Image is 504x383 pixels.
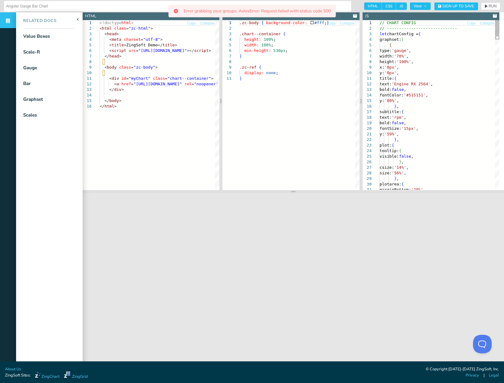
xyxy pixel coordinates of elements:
[416,126,418,131] span: ,
[109,48,112,53] span: <
[200,21,215,25] span: Collapse
[129,48,136,53] span: src
[380,121,392,125] span: bold:
[401,160,404,164] span: ,
[363,31,372,37] div: 3
[399,154,411,159] span: false
[266,20,307,25] span: background-color:
[380,143,392,147] span: plot:
[380,98,385,103] span: y:
[114,82,117,86] span: <
[380,37,401,42] span: graphset:
[239,32,281,36] span: .chart--container
[380,171,392,175] span: size:
[109,43,112,47] span: <
[340,21,355,25] span: Collapse
[480,20,495,26] button: Collapse
[382,2,396,10] span: CSS
[363,53,372,59] div: 7
[392,171,404,175] span: '56%'
[380,187,411,192] span: marginBottom:
[363,26,372,31] div: 2
[119,98,122,103] span: >
[83,65,92,70] div: 9
[384,65,396,70] span: '0px'
[109,87,114,92] span: </
[83,48,92,53] div: 6
[394,54,406,58] span: '70%'
[363,87,372,92] div: 13
[163,43,175,47] span: title
[392,82,430,86] span: 'Engine RX 2564'
[112,76,119,81] span: div
[411,187,423,192] span: '20%'
[107,32,116,36] span: head
[442,4,474,8] span: Sign Up to Save
[105,104,114,109] span: html
[6,1,349,11] input: Untitled Demo
[119,54,122,58] span: >
[363,126,372,131] div: 20
[155,65,158,70] span: >
[222,37,231,42] div: 4
[425,93,428,97] span: ,
[363,143,372,148] div: 23
[380,148,399,153] span: tooltip:
[380,59,397,64] span: height:
[392,115,404,120] span: 'rpm'
[167,76,211,81] span: "chart--container"
[175,43,177,47] span: >
[136,48,138,53] span: =
[83,59,92,65] div: 8
[225,13,233,19] div: CSS
[244,37,261,42] span: height:
[399,160,401,164] span: }
[409,48,411,53] span: ,
[222,20,231,26] div: 1
[481,2,500,10] button: RUN
[100,26,102,31] span: <
[363,59,372,65] div: 8
[404,87,406,92] span: ,
[100,20,121,25] span: <!doctype
[363,154,372,159] div: 25
[410,2,431,10] button: View
[109,37,112,42] span: <
[117,32,119,36] span: >
[363,70,372,76] div: 10
[426,366,499,372] div: © Copyright [DATE]-[DATE] ZingSoft, Inc.
[121,20,131,25] span: html
[83,76,92,81] div: 11
[239,20,259,25] span: .zc-body
[394,76,397,81] span: {
[83,31,92,37] div: 3
[109,98,119,103] span: body
[392,87,404,92] span: false
[394,165,406,170] span: '14%'
[404,115,406,120] span: ,
[380,87,392,92] span: bold:
[363,176,372,181] div: 29
[327,21,336,25] span: Copy
[380,132,385,136] span: y:
[117,82,119,86] span: a
[102,26,112,31] span: html
[363,76,372,81] div: 11
[363,131,372,137] div: 21
[23,64,37,71] div: Gauge
[23,96,43,103] div: Graphset
[396,132,399,136] span: ,
[222,31,231,37] div: 3
[392,48,409,53] span: 'gauge'
[134,82,182,86] span: "[URL][DOMAIN_NAME]"
[363,65,372,70] div: 9
[222,48,231,53] div: 6
[380,76,394,81] span: title:
[83,81,92,87] div: 12
[380,54,394,58] span: width:
[363,109,372,115] div: 17
[107,65,116,70] span: body
[340,20,355,26] button: Collapse
[394,104,397,109] span: }
[141,37,143,42] span: =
